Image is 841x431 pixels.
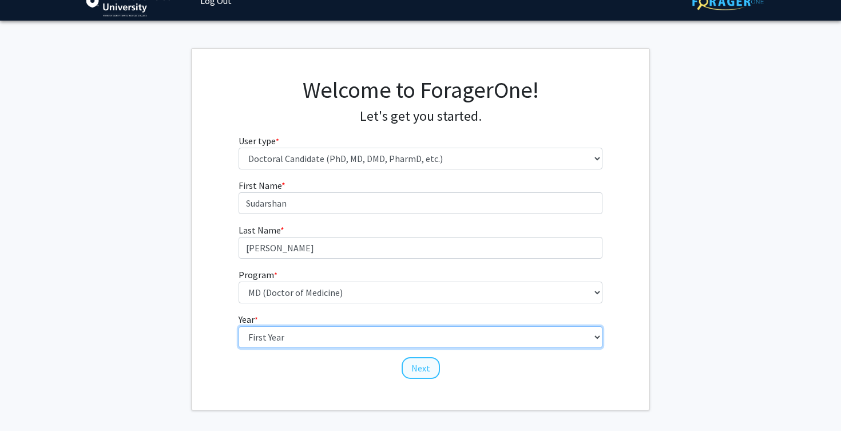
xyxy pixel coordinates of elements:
[239,134,279,148] label: User type
[239,268,277,282] label: Program
[9,379,49,422] iframe: Chat
[239,180,281,191] span: First Name
[239,108,603,125] h4: Let's get you started.
[239,76,603,104] h1: Welcome to ForagerOne!
[239,313,258,326] label: Year
[402,357,440,379] button: Next
[239,224,280,236] span: Last Name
